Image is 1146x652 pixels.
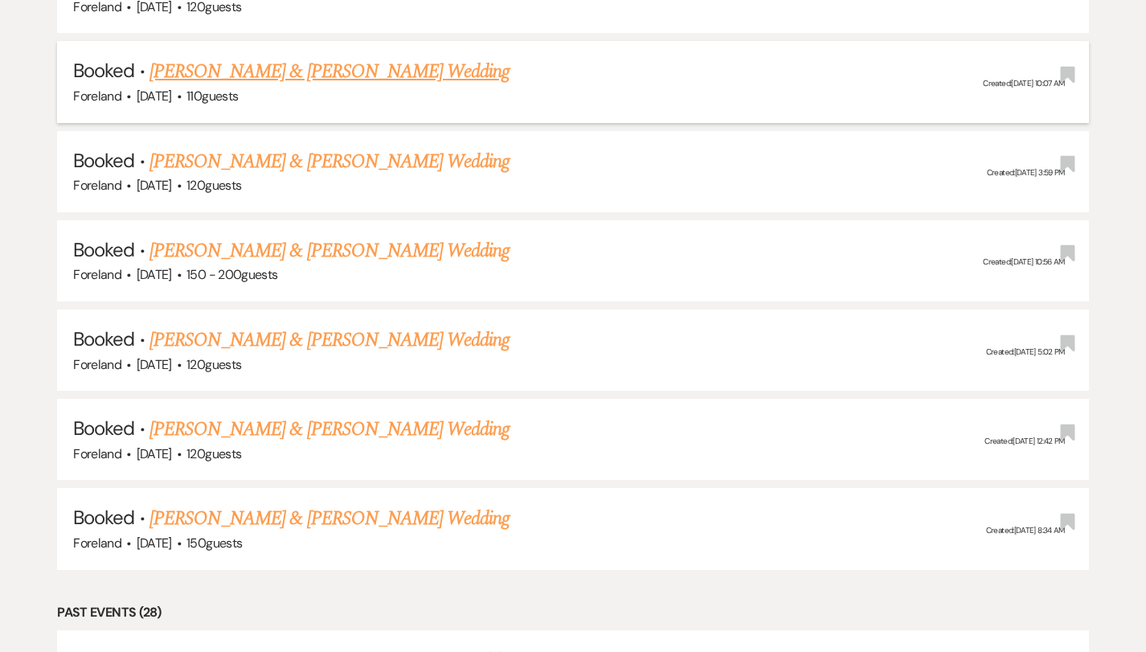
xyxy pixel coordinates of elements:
span: Foreland [73,535,121,552]
li: Past Events (28) [57,602,1088,623]
span: [DATE] [137,266,172,283]
a: [PERSON_NAME] & [PERSON_NAME] Wedding [149,415,510,444]
span: 120 guests [186,445,241,462]
span: [DATE] [137,88,172,105]
span: Booked [73,326,134,351]
span: Foreland [73,445,121,462]
a: [PERSON_NAME] & [PERSON_NAME] Wedding [149,236,510,265]
span: 120 guests [186,356,241,373]
span: Booked [73,148,134,173]
span: Booked [73,58,134,83]
a: [PERSON_NAME] & [PERSON_NAME] Wedding [149,504,510,533]
span: Booked [73,237,134,262]
span: 150 - 200 guests [186,266,277,283]
span: Created: [DATE] 10:07 AM [983,78,1064,88]
span: Foreland [73,266,121,283]
a: [PERSON_NAME] & [PERSON_NAME] Wedding [149,326,510,355]
span: 150 guests [186,535,242,552]
span: Foreland [73,88,121,105]
span: Booked [73,416,134,441]
a: [PERSON_NAME] & [PERSON_NAME] Wedding [149,57,510,86]
span: Created: [DATE] 8:34 AM [986,525,1065,535]
span: Created: [DATE] 3:59 PM [987,167,1065,178]
span: Foreland [73,177,121,194]
span: 120 guests [186,177,241,194]
span: [DATE] [137,177,172,194]
span: Created: [DATE] 12:42 PM [984,436,1064,446]
span: Created: [DATE] 10:56 AM [983,257,1064,268]
a: [PERSON_NAME] & [PERSON_NAME] Wedding [149,147,510,176]
span: Foreland [73,356,121,373]
span: [DATE] [137,535,172,552]
span: Created: [DATE] 5:02 PM [986,347,1065,357]
span: [DATE] [137,445,172,462]
span: 110 guests [186,88,238,105]
span: [DATE] [137,356,172,373]
span: Booked [73,505,134,530]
